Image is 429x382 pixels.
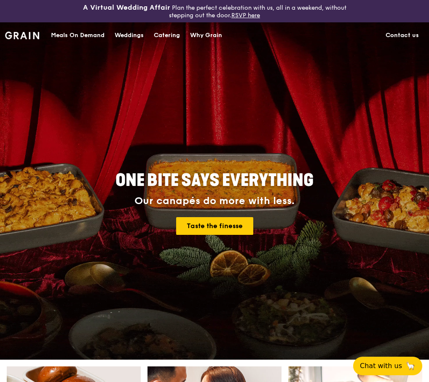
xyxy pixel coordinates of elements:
span: ONE BITE SAYS EVERYTHING [115,170,314,191]
a: Contact us [381,23,424,48]
span: Chat with us [360,361,402,371]
div: Weddings [115,23,144,48]
img: Grain [5,32,39,39]
div: Plan the perfect celebration with us, all in a weekend, without stepping out the door. [72,3,358,19]
a: Weddings [110,23,149,48]
div: Our canapés do more with less. [70,195,359,207]
button: Chat with us🦙 [353,357,422,375]
a: RSVP here [231,12,260,19]
a: Why Grain [185,23,227,48]
span: 🦙 [405,361,416,371]
a: Catering [149,23,185,48]
div: Catering [154,23,180,48]
a: GrainGrain [5,22,39,47]
div: Meals On Demand [51,23,105,48]
a: Taste the finesse [176,217,253,235]
div: Why Grain [190,23,222,48]
h3: A Virtual Wedding Affair [83,3,170,12]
